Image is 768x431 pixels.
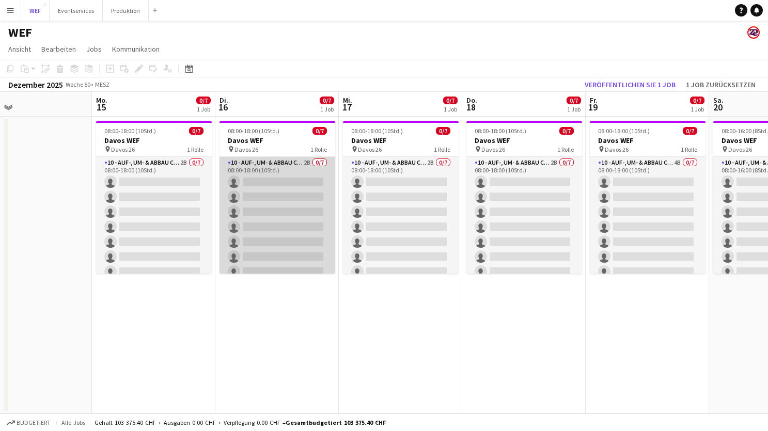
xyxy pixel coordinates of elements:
app-card-role: 10 - Auf-, Um- & Abbau Crew2B0/708:00-18:00 (10Std.) [220,157,335,282]
span: 08:00-18:00 (10Std.) [475,127,526,135]
app-user-avatar: Team Zeitpol [747,26,760,39]
span: Ansicht [8,44,31,54]
button: 1 Job zurücksetzen [682,78,760,91]
span: Davos 26 [728,146,752,153]
span: Davos 26 [605,146,629,153]
app-job-card: 08:00-18:00 (10Std.)0/7Davos WEF Davos 261 Rolle10 - Auf-, Um- & Abbau Crew2B0/708:00-18:00 (10Std.) [220,121,335,274]
span: 08:00-18:00 (10Std.) [228,127,279,135]
span: 20 [712,101,724,113]
span: 1 Rolle [187,146,203,153]
div: MESZ [95,81,109,88]
h3: Davos WEF [220,136,335,145]
span: Bearbeiten [41,44,76,54]
span: 19 [588,101,598,113]
span: Sa. [713,95,724,105]
span: 18 [465,101,477,113]
h3: Davos WEF [96,136,212,145]
app-job-card: 08:00-18:00 (10Std.)0/7Davos WEF Davos 261 Rolle10 - Auf-, Um- & Abbau Crew4B0/708:00-18:00 (10Std.) [590,121,706,274]
button: Budgetiert [5,417,52,428]
div: Gehalt 103 375.40 CHF + Ausgaben 0.00 CHF + Verpflegung 0.00 CHF = [95,419,386,426]
h3: Davos WEF [590,136,706,145]
span: 1 Rolle [557,146,574,153]
span: 0/7 [690,97,704,104]
span: 0/7 [196,97,211,104]
app-job-card: 08:00-18:00 (10Std.)0/7Davos WEF Davos 261 Rolle10 - Auf-, Um- & Abbau Crew2B0/708:00-18:00 (10Std.) [343,121,459,274]
div: Dezember 2025 [8,79,63,90]
span: 0/7 [567,97,581,104]
span: Kommunikation [112,44,160,54]
span: 08:00-18:00 (10Std.) [104,127,156,135]
span: 1 Rolle [310,146,327,153]
span: 17 [341,101,352,113]
span: 0/7 [312,127,327,135]
div: 1 Job [567,105,581,113]
button: Veröffentlichen Sie 1 Job [581,78,680,91]
div: 1 Job [691,105,704,113]
span: Do. [466,95,477,105]
app-card-role: 10 - Auf-, Um- & Abbau Crew2B0/708:00-18:00 (10Std.) [343,157,459,282]
span: 15 [95,101,107,113]
app-card-role: 10 - Auf-, Um- & Abbau Crew2B0/708:00-18:00 (10Std.) [466,157,582,282]
span: Fr. [590,95,598,105]
div: 1 Job [444,105,457,113]
div: 1 Job [197,105,210,113]
span: Mo. [96,95,107,105]
button: Produktion [103,1,149,21]
span: 0/7 [683,127,697,135]
span: 16 [218,101,228,113]
h3: Davos WEF [343,136,459,145]
a: Ansicht [4,42,35,56]
span: 08:00-18:00 (10Std.) [598,127,650,135]
a: Jobs [82,42,106,56]
span: Jobs [86,44,102,54]
app-card-role: 10 - Auf-, Um- & Abbau Crew4B0/708:00-18:00 (10Std.) [590,157,706,282]
span: Budgetiert [17,419,51,426]
a: Bearbeiten [37,42,80,56]
span: 0/7 [320,97,334,104]
span: Davos 26 [358,146,382,153]
span: Davos 26 [481,146,505,153]
span: 0/7 [559,127,574,135]
h3: Davos WEF [466,136,582,145]
app-card-role: 10 - Auf-, Um- & Abbau Crew2B0/708:00-18:00 (10Std.) [96,157,212,282]
span: 08:00-18:00 (10Std.) [351,127,403,135]
span: Woche 50 [65,81,91,88]
app-job-card: 08:00-18:00 (10Std.)0/7Davos WEF Davos 261 Rolle10 - Auf-, Um- & Abbau Crew2B0/708:00-18:00 (10Std.) [96,121,212,274]
span: 1 Rolle [681,146,697,153]
a: Kommunikation [108,42,164,56]
button: Eventservices [50,1,103,21]
span: Davos 26 [111,146,135,153]
h1: WEF [8,25,32,40]
span: 1 Rolle [434,146,450,153]
span: Mi. [343,95,352,105]
span: 0/7 [189,127,203,135]
span: Davos 26 [234,146,258,153]
span: Di. [220,95,228,105]
span: Alle Jobs [61,419,86,426]
span: Gesamtbudgetiert 103 375.40 CHF [286,419,386,426]
span: 0/7 [443,97,458,104]
app-job-card: 08:00-18:00 (10Std.)0/7Davos WEF Davos 261 Rolle10 - Auf-, Um- & Abbau Crew2B0/708:00-18:00 (10Std.) [466,121,582,274]
button: WEF [21,1,50,21]
span: 0/7 [436,127,450,135]
div: 1 Job [320,105,334,113]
